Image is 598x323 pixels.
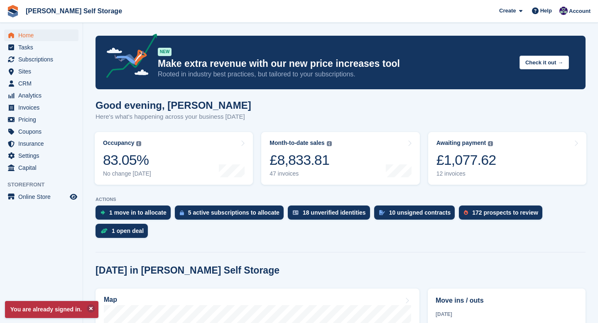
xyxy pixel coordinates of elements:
[436,152,496,169] div: £1,077.62
[22,4,125,18] a: [PERSON_NAME] Self Storage
[18,162,68,174] span: Capital
[4,150,78,161] a: menu
[103,152,151,169] div: 83.05%
[488,141,493,146] img: icon-info-grey-7440780725fd019a000dd9b08b2336e03edf1995a4989e88bcd33f0948082b44.svg
[188,209,279,216] div: 5 active subscriptions to allocate
[436,170,496,177] div: 12 invoices
[18,191,68,203] span: Online Store
[293,210,299,215] img: verify_identity-adf6edd0f0f0b5bbfe63781bf79b02c33cf7c696d77639b501bdc392416b5a36.svg
[100,210,105,215] img: move_ins_to_allocate_icon-fdf77a2bb77ea45bf5b3d319d69a93e2d87916cf1d5bf7949dd705db3b84f3ca.svg
[270,139,324,147] div: Month-to-date sales
[109,209,167,216] div: 1 move in to allocate
[4,66,78,77] a: menu
[436,139,486,147] div: Awaiting payment
[69,192,78,202] a: Preview store
[18,66,68,77] span: Sites
[569,7,591,15] span: Account
[100,228,108,234] img: deal-1b604bf984904fb50ccaf53a9ad4b4a5d6e5aea283cecdc64d6e3604feb123c2.svg
[96,197,586,202] p: ACTIONS
[18,126,68,137] span: Coupons
[180,210,184,215] img: active_subscription_to_allocate_icon-d502201f5373d7db506a760aba3b589e785aa758c864c3986d89f69b8ff3...
[327,141,332,146] img: icon-info-grey-7440780725fd019a000dd9b08b2336e03edf1995a4989e88bcd33f0948082b44.svg
[303,209,366,216] div: 18 unverified identities
[261,132,419,185] a: Month-to-date sales £8,833.81 47 invoices
[18,42,68,53] span: Tasks
[436,296,578,306] h2: Move ins / outs
[18,102,68,113] span: Invoices
[7,5,19,17] img: stora-icon-8386f47178a22dfd0bd8f6a31ec36ba5ce8667c1dd55bd0f319d3a0aa187defe.svg
[379,210,385,215] img: contract_signature_icon-13c848040528278c33f63329250d36e43548de30e8caae1d1a13099fd9432cc5.svg
[559,7,568,15] img: Matthew Jones
[4,191,78,203] a: menu
[4,90,78,101] a: menu
[4,102,78,113] a: menu
[4,162,78,174] a: menu
[540,7,552,15] span: Help
[175,206,288,224] a: 5 active subscriptions to allocate
[428,132,586,185] a: Awaiting payment £1,077.62 12 invoices
[270,170,331,177] div: 47 invoices
[96,100,251,111] h1: Good evening, [PERSON_NAME]
[99,34,157,81] img: price-adjustments-announcement-icon-8257ccfd72463d97f412b2fc003d46551f7dbcb40ab6d574587a9cd5c0d94...
[4,29,78,41] a: menu
[4,42,78,53] a: menu
[436,311,578,318] div: [DATE]
[103,139,134,147] div: Occupancy
[95,132,253,185] a: Occupancy 83.05% No change [DATE]
[459,206,547,224] a: 172 prospects to review
[103,170,151,177] div: No change [DATE]
[112,228,144,234] div: 1 open deal
[5,301,98,318] p: You are already signed in.
[96,206,175,224] a: 1 move in to allocate
[374,206,459,224] a: 10 unsigned contracts
[104,296,117,303] h2: Map
[158,48,172,56] div: NEW
[158,58,513,70] p: Make extra revenue with our new price increases tool
[4,78,78,89] a: menu
[18,150,68,161] span: Settings
[7,181,83,189] span: Storefront
[4,54,78,65] a: menu
[520,56,569,69] button: Check it out →
[18,54,68,65] span: Subscriptions
[136,141,141,146] img: icon-info-grey-7440780725fd019a000dd9b08b2336e03edf1995a4989e88bcd33f0948082b44.svg
[472,209,538,216] div: 172 prospects to review
[389,209,451,216] div: 10 unsigned contracts
[288,206,374,224] a: 18 unverified identities
[18,138,68,149] span: Insurance
[96,112,251,122] p: Here's what's happening across your business [DATE]
[158,70,513,79] p: Rooted in industry best practices, but tailored to your subscriptions.
[270,152,331,169] div: £8,833.81
[464,210,468,215] img: prospect-51fa495bee0391a8d652442698ab0144808aea92771e9ea1ae160a38d050c398.svg
[499,7,516,15] span: Create
[18,114,68,125] span: Pricing
[96,265,279,276] h2: [DATE] in [PERSON_NAME] Self Storage
[4,126,78,137] a: menu
[96,224,152,242] a: 1 open deal
[4,138,78,149] a: menu
[18,78,68,89] span: CRM
[18,90,68,101] span: Analytics
[4,114,78,125] a: menu
[18,29,68,41] span: Home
